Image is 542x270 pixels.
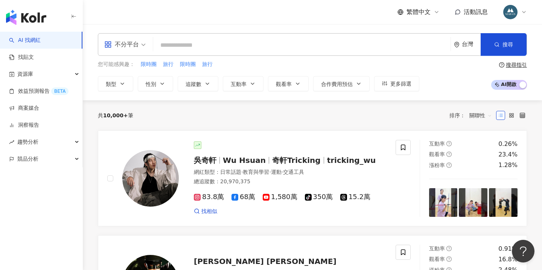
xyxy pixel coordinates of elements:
span: · [282,169,283,175]
span: · [269,169,271,175]
div: 共 筆 [98,112,133,118]
span: 教育與學習 [243,169,269,175]
img: KOL Avatar [122,150,179,207]
div: 排序： [449,109,496,121]
a: 洞察報告 [9,121,39,129]
span: 類型 [106,81,116,87]
span: 10,000+ [103,112,128,118]
button: 追蹤數 [178,76,218,91]
button: 旅行 [163,60,174,69]
div: 0.91% [498,245,518,253]
span: 觀看率 [429,151,445,157]
span: question-circle [446,246,452,251]
button: 搜尋 [481,33,527,56]
span: 83.8萬 [194,193,224,201]
span: question-circle [446,256,452,262]
span: question-circle [446,163,452,168]
span: 漲粉率 [429,162,445,168]
span: Wu Hsuan [223,156,266,165]
span: 15.2萬 [340,193,370,201]
span: 奇軒Tricking [272,156,321,165]
span: 1,580萬 [263,193,297,201]
a: 效益預測報告BETA [9,87,69,95]
div: 台灣 [462,41,481,48]
img: post-image [489,188,518,217]
span: 關聯性 [469,109,492,121]
span: 追蹤數 [186,81,201,87]
span: 限時團 [141,61,157,68]
div: 搜尋指引 [506,62,527,68]
span: 競品分析 [17,150,38,167]
span: 旅行 [202,61,213,68]
span: 觀看率 [429,256,445,262]
button: 更多篩選 [374,76,419,91]
span: 交通工具 [283,169,304,175]
a: 找貼文 [9,54,34,61]
span: 互動率 [429,141,445,147]
img: logo [6,10,46,25]
span: 旅行 [163,61,174,68]
img: post-image [429,188,458,217]
div: 不分平台 [104,38,139,51]
span: 找相似 [201,208,217,215]
span: 日常話題 [220,169,241,175]
span: 合作費用預估 [321,81,353,87]
span: 資源庫 [17,66,33,83]
span: 性別 [146,81,156,87]
span: 68萬 [231,193,255,201]
span: 趨勢分析 [17,133,38,150]
button: 性別 [138,76,173,91]
span: · [241,169,243,175]
a: KOL Avatar吳奇軒Wu Hsuan奇軒Trickingtricking_wu網紅類型：日常話題·教育與學習·運動·交通工具總追蹤數：20,970,37583.8萬68萬1,580萬350... [98,130,527,226]
div: 1.28% [498,161,518,169]
img: post-image [459,188,487,217]
a: 商案媒合 [9,104,39,112]
span: rise [9,140,14,145]
div: 0.26% [498,140,518,148]
span: question-circle [499,62,504,67]
button: 互動率 [223,76,263,91]
button: 類型 [98,76,133,91]
span: tricking_wu [327,156,376,165]
span: question-circle [446,152,452,157]
button: 觀看率 [268,76,309,91]
span: 互動率 [231,81,247,87]
div: 23.4% [498,150,518,159]
a: searchAI 找網紅 [9,37,41,44]
button: 限時團 [180,60,196,69]
span: 搜尋 [502,41,513,48]
span: 觀看率 [276,81,292,87]
span: 350萬 [305,193,333,201]
div: 總追蹤數 ： 20,970,375 [194,178,387,186]
div: 網紅類型 ： [194,169,387,176]
a: 找相似 [194,208,217,215]
img: 358735463_652854033541749_1509380869568117342_n.jpg [503,5,518,19]
span: 運動 [271,169,282,175]
span: question-circle [446,141,452,146]
iframe: Help Scout Beacon - Open [512,240,534,262]
span: 吳奇軒 [194,156,216,165]
span: 限時團 [180,61,196,68]
span: appstore [104,41,112,48]
span: [PERSON_NAME] [PERSON_NAME] [194,257,336,266]
button: 限時團 [140,60,157,69]
div: 16.8% [498,255,518,264]
span: 互動率 [429,245,445,252]
button: 旅行 [202,60,213,69]
span: environment [454,42,460,48]
span: 繁體中文 [406,8,431,16]
button: 合作費用預估 [313,76,370,91]
span: 活動訊息 [464,8,488,15]
span: 更多篩選 [390,81,411,87]
span: 您可能感興趣： [98,61,135,68]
